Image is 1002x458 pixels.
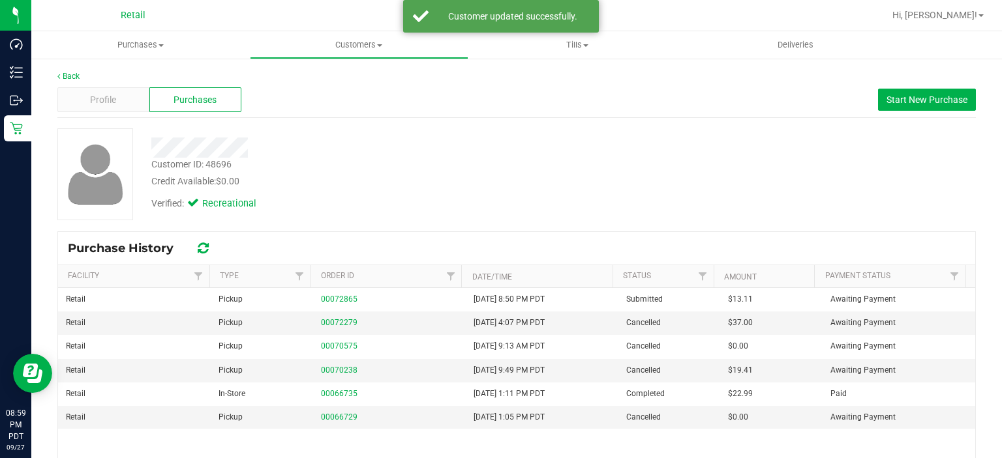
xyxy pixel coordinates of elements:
span: Paid [830,388,847,400]
span: Submitted [626,293,663,306]
span: Awaiting Payment [830,364,896,377]
inline-svg: Outbound [10,94,23,107]
span: Retail [66,364,85,377]
a: Filter [288,265,310,287]
span: Retail [121,10,145,21]
p: 08:59 PM PDT [6,407,25,442]
span: Pickup [219,293,243,306]
button: Start New Purchase [878,89,976,111]
a: Order ID [321,271,354,280]
span: [DATE] 1:11 PM PDT [474,388,545,400]
span: $0.00 [728,340,748,352]
a: Purchases [31,31,250,59]
span: Recreational [202,197,254,211]
span: $0.00 [216,176,239,186]
span: [DATE] 4:07 PM PDT [474,317,545,329]
span: [DATE] 1:05 PM PDT [474,411,545,423]
span: Retail [66,388,85,400]
span: In-Store [219,388,245,400]
div: Verified: [151,197,254,211]
a: Back [57,72,80,81]
a: Deliveries [686,31,905,59]
span: Retail [66,411,85,423]
span: $19.41 [728,364,753,377]
a: Payment Status [825,271,890,280]
span: $37.00 [728,317,753,329]
span: Retail [66,317,85,329]
span: [DATE] 9:49 PM PDT [474,364,545,377]
div: Customer updated successfully. [436,10,589,23]
span: Purchases [31,39,250,51]
span: Awaiting Payment [830,293,896,306]
a: 00072279 [321,318,357,327]
a: Tills [468,31,687,59]
span: Pickup [219,411,243,423]
span: Customers [250,39,468,51]
span: Profile [90,93,116,107]
a: Filter [440,265,461,287]
div: Credit Available: [151,175,601,188]
div: Customer ID: 48696 [151,158,232,171]
span: Completed [626,388,665,400]
span: $13.11 [728,293,753,306]
a: 00070575 [321,341,357,351]
span: Cancelled [626,364,661,377]
a: 00066729 [321,412,357,422]
iframe: Resource center [13,354,52,393]
span: Retail [66,340,85,352]
span: Pickup [219,340,243,352]
a: Filter [944,265,965,287]
inline-svg: Inventory [10,66,23,79]
a: 00070238 [321,365,357,375]
a: Customers [250,31,468,59]
p: 09/27 [6,442,25,452]
span: Cancelled [626,340,661,352]
span: $22.99 [728,388,753,400]
span: Start New Purchase [887,94,967,105]
a: Filter [188,265,209,287]
span: Cancelled [626,411,661,423]
span: Hi, [PERSON_NAME]! [892,10,977,20]
span: Tills [469,39,686,51]
span: Awaiting Payment [830,340,896,352]
a: Facility [68,271,99,280]
a: Filter [691,265,713,287]
span: $0.00 [728,411,748,423]
a: 00072865 [321,294,357,304]
a: Date/Time [472,272,512,281]
span: Awaiting Payment [830,411,896,423]
span: Purchase History [68,241,187,255]
a: Amount [724,272,757,281]
span: Awaiting Payment [830,317,896,329]
a: Type [220,271,239,280]
span: Deliveries [760,39,831,51]
inline-svg: Retail [10,122,23,135]
a: 00066735 [321,389,357,398]
inline-svg: Dashboard [10,38,23,51]
span: [DATE] 9:13 AM PDT [474,340,545,352]
img: user-icon.png [61,141,130,208]
span: Cancelled [626,317,661,329]
span: Pickup [219,317,243,329]
a: Status [623,271,651,280]
span: Pickup [219,364,243,377]
span: Retail [66,293,85,306]
span: [DATE] 8:50 PM PDT [474,293,545,306]
span: Purchases [174,93,217,107]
